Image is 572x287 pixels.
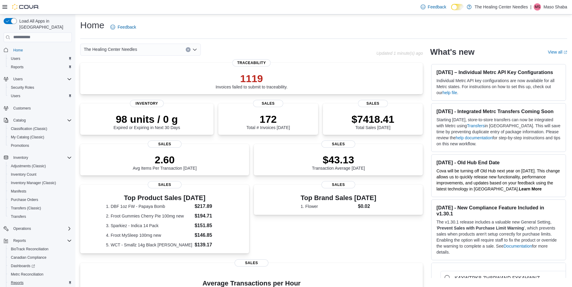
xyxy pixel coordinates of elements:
span: Dashboards [11,264,35,268]
a: BioTrack Reconciliation [8,245,51,253]
button: Canadian Compliance [6,253,74,262]
span: Transfers (Classic) [11,206,41,211]
a: Users [8,55,23,62]
span: Sales [148,140,182,148]
img: Cova [12,4,39,10]
a: Home [11,47,25,54]
button: Operations [1,224,74,233]
button: Reports [6,279,74,287]
span: Inventory Manager (Classic) [11,181,56,185]
a: Adjustments (Classic) [8,162,48,170]
a: Customers [11,105,33,112]
a: Transfers [8,213,28,220]
span: Cova will be turning off Old Hub next year on [DATE]. This change allows us to quickly release ne... [436,168,560,191]
span: Security Roles [11,85,34,90]
button: Manifests [6,187,74,196]
button: Inventory [11,154,30,161]
span: Sales [358,100,388,107]
button: Clear input [186,47,191,52]
span: My Catalog (Classic) [8,134,72,141]
span: Reports [8,63,72,71]
span: Purchase Orders [11,197,38,202]
span: Sales [235,259,268,267]
span: Classification (Classic) [8,125,72,132]
a: Transfers [467,123,485,128]
p: $7418.41 [352,113,394,125]
span: Metrc Reconciliation [8,271,72,278]
h3: Top Product Sales [DATE] [106,194,223,202]
h4: Average Transactions per Hour [85,280,418,287]
span: Inventory Count [8,171,72,178]
button: Adjustments (Classic) [6,162,74,170]
p: 2.60 [133,154,197,166]
button: Security Roles [6,83,74,92]
a: Purchase Orders [8,196,41,203]
span: Traceability [232,59,271,66]
span: Metrc Reconciliation [11,272,43,277]
dt: 2. Froot Gummies Cherry Pie 100mg new [106,213,192,219]
button: Users [6,92,74,100]
span: Promotions [11,143,29,148]
a: Canadian Compliance [8,254,49,261]
button: Users [11,76,25,83]
dd: $0.02 [358,203,376,210]
span: Customers [13,106,31,111]
a: Dashboards [6,262,74,270]
dd: $146.85 [194,232,223,239]
p: | [530,3,532,11]
a: Dashboards [8,262,37,270]
span: Customers [11,104,72,112]
a: Metrc Reconciliation [8,271,46,278]
dt: 4. Froot MySleep 100mg new [106,232,192,238]
a: Transfers (Classic) [8,205,43,212]
a: Feedback [108,21,138,33]
span: Transfers (Classic) [8,205,72,212]
button: Catalog [11,117,28,124]
span: Reports [13,238,26,243]
span: Operations [11,225,72,232]
p: The v1.30.1 release includes a valuable new General Setting, ' ', which prevents sales when produ... [436,219,561,255]
span: Sales [148,181,182,188]
span: Manifests [11,189,26,194]
span: MS [535,3,540,11]
button: Customers [1,104,74,113]
span: BioTrack Reconciliation [8,245,72,253]
div: Avg Items Per Transaction [DATE] [133,154,197,171]
span: Users [11,56,20,61]
button: My Catalog (Classic) [6,133,74,141]
p: 98 units / 0 g [113,113,180,125]
a: Learn More [519,187,542,191]
p: Starting [DATE], store-to-store transfers can now be integrated with Metrc using in [GEOGRAPHIC_D... [436,117,561,147]
button: Open list of options [192,47,197,52]
button: Users [1,75,74,83]
dt: 5. WCT - Smallz 14g Black [PERSON_NAME] [106,242,192,248]
a: Reports [8,63,26,71]
span: Catalog [13,118,26,123]
span: Users [8,92,72,100]
button: Users [6,54,74,63]
a: Security Roles [8,84,36,91]
a: Inventory Manager (Classic) [8,179,58,187]
span: Catalog [11,117,72,124]
a: Promotions [8,142,32,149]
a: View allExternal link [548,50,567,54]
a: My Catalog (Classic) [8,134,47,141]
button: Home [1,46,74,54]
span: Promotions [8,142,72,149]
a: Users [8,92,23,100]
input: Dark Mode [451,4,464,10]
div: Total Sales [DATE] [352,113,394,130]
span: Home [13,48,23,53]
h3: [DATE] - Integrated Metrc Transfers Coming Soon [436,108,561,114]
span: Users [8,55,72,62]
span: Security Roles [8,84,72,91]
h2: What's new [430,47,474,57]
span: Feedback [428,4,446,10]
span: Inventory Manager (Classic) [8,179,72,187]
h3: Top Brand Sales [DATE] [301,194,376,202]
p: Updated 1 minute(s) ago [376,51,423,56]
span: Reports [11,65,24,69]
span: Canadian Compliance [11,255,46,260]
dt: 3. Sparkiez - Indica 14 Pack [106,223,192,229]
